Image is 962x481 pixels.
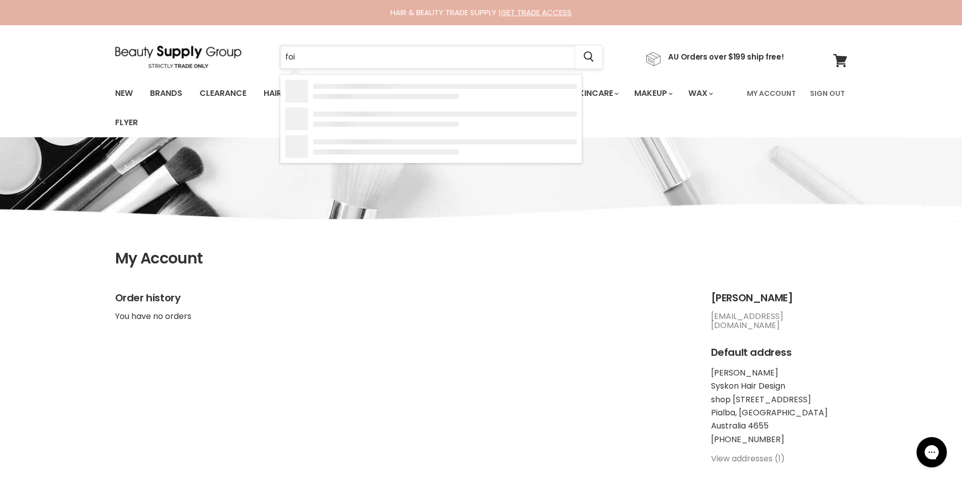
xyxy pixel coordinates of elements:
li: Australia 4655 [711,421,847,431]
li: shop [STREET_ADDRESS] [711,395,847,404]
h2: Default address [711,347,847,358]
form: Product [280,45,603,69]
li: [PERSON_NAME] [711,368,847,378]
li: Pialba, [GEOGRAPHIC_DATA] [711,408,847,417]
a: New [108,83,140,104]
a: View addresses (1) [711,453,785,464]
a: Skincare [566,83,625,104]
h1: My Account [115,250,847,268]
a: Makeup [627,83,679,104]
a: GET TRADE ACCESS [501,7,572,18]
a: Clearance [192,83,254,104]
a: Brands [142,83,190,104]
div: HAIR & BEAUTY TRADE SUPPLY | [103,8,860,18]
button: Search [576,45,602,69]
input: Search [280,45,576,69]
a: Flyer [108,112,145,133]
a: Haircare [256,83,315,104]
iframe: Gorgias live chat messenger [912,434,952,471]
a: My Account [741,83,802,104]
p: You have no orders [115,312,691,321]
h2: Order history [115,292,691,304]
a: Wax [681,83,719,104]
nav: Main [103,79,860,137]
a: Sign Out [804,83,851,104]
a: [EMAIL_ADDRESS][DOMAIN_NAME] [711,310,783,331]
h2: [PERSON_NAME] [711,292,847,304]
ul: Main menu [108,79,741,137]
li: [PHONE_NUMBER] [711,435,847,444]
li: Syskon Hair Design [711,382,847,391]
